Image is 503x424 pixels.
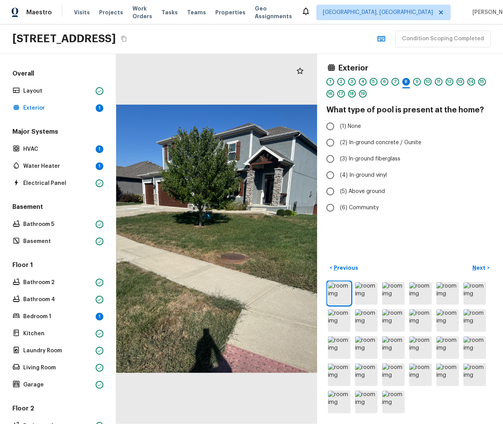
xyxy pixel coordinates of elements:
[436,364,459,386] img: room img
[436,336,459,359] img: room img
[464,364,486,386] img: room img
[382,364,405,386] img: room img
[355,309,378,332] img: room img
[355,391,378,413] img: room img
[11,404,105,414] h5: Floor 2
[402,78,410,86] div: 8
[119,34,129,44] button: Copy Address
[355,364,378,386] img: room img
[328,391,350,413] img: room img
[96,145,103,153] div: 1
[381,78,388,86] div: 6
[23,145,93,153] p: HVAC
[340,171,387,179] span: (4) In-ground vinyl
[435,78,443,86] div: 11
[23,330,93,338] p: Kitchen
[96,313,103,321] div: 1
[23,162,93,170] p: Water Heater
[436,309,459,332] img: room img
[332,264,358,272] p: Previous
[340,122,361,130] span: (1) None
[409,336,432,359] img: room img
[23,221,93,228] p: Bathroom 5
[328,309,350,332] img: room img
[12,32,116,46] h2: [STREET_ADDRESS]
[23,381,93,389] p: Garage
[467,78,475,86] div: 14
[355,336,378,359] img: room img
[96,162,103,170] div: 1
[23,313,93,321] p: Bedroom 1
[328,336,350,359] img: room img
[370,78,378,86] div: 5
[161,10,178,15] span: Tasks
[326,105,494,115] h4: What type of pool is present at the home?
[382,391,405,413] img: room img
[326,78,334,86] div: 1
[337,78,345,86] div: 2
[11,69,105,79] h5: Overall
[409,364,432,386] img: room img
[215,9,245,16] span: Properties
[355,282,378,305] img: room img
[26,9,52,16] span: Maestro
[11,203,105,213] h5: Basement
[96,104,103,112] div: 1
[23,104,93,112] p: Exterior
[337,90,345,98] div: 17
[348,90,356,98] div: 18
[464,282,486,305] img: room img
[328,282,350,305] img: room img
[132,5,152,20] span: Work Orders
[328,364,350,386] img: room img
[340,139,421,147] span: (2) In-ground concrete / Gunite
[464,336,486,359] img: room img
[99,9,123,16] span: Projects
[464,309,486,332] img: room img
[424,78,432,86] div: 10
[340,155,400,163] span: (3) In-ground fiberglass
[187,9,206,16] span: Teams
[457,78,464,86] div: 13
[23,279,93,286] p: Bathroom 2
[323,9,433,16] span: [GEOGRAPHIC_DATA], [GEOGRAPHIC_DATA]
[23,179,93,187] p: Electrical Panel
[348,78,356,86] div: 3
[326,90,334,98] div: 16
[74,9,90,16] span: Visits
[391,78,399,86] div: 7
[11,261,105,271] h5: Floor 1
[413,78,421,86] div: 9
[23,364,93,372] p: Living Room
[338,63,368,73] h4: Exterior
[340,188,385,195] span: (5) Above ground
[11,128,105,138] h5: Major Systems
[23,87,93,95] p: Layout
[23,347,93,355] p: Laundry Room
[382,282,405,305] img: room img
[255,5,292,20] span: Geo Assignments
[382,309,405,332] img: room img
[409,282,432,305] img: room img
[409,309,432,332] img: room img
[473,264,488,272] p: Next
[359,78,367,86] div: 4
[326,262,361,274] button: <Previous
[478,78,486,86] div: 15
[446,78,453,86] div: 12
[469,262,494,274] button: Next>
[436,282,459,305] img: room img
[340,204,379,212] span: (6) Community
[382,336,405,359] img: room img
[359,90,367,98] div: 19
[23,238,93,245] p: Basement
[23,296,93,303] p: Bathroom 4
